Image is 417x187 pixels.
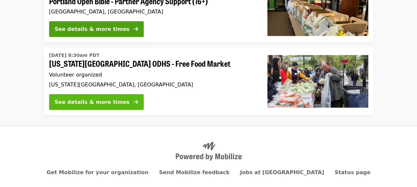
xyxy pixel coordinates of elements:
[335,169,371,175] a: Status page
[240,169,324,175] a: Jobs at [GEOGRAPHIC_DATA]
[55,98,130,106] div: See details & more times
[49,72,102,78] span: Volunteer organized
[49,169,368,176] nav: Primary footer navigation
[49,52,100,59] time: [DATE] 8:30am PDT
[44,48,373,115] a: See details for "Oregon City ODHS - Free Food Market"
[134,26,138,32] i: arrow-right icon
[134,99,138,105] i: arrow-right icon
[49,82,257,88] div: [US_STATE][GEOGRAPHIC_DATA], [GEOGRAPHIC_DATA]
[267,55,368,108] img: Oregon City ODHS - Free Food Market organized by Oregon Food Bank
[49,94,144,110] button: See details & more times
[176,142,242,161] img: Powered by Mobilize
[159,169,229,175] a: Send Mobilize feedback
[46,169,148,175] a: Get Mobilize for your organization
[49,59,257,68] span: [US_STATE][GEOGRAPHIC_DATA] ODHS - Free Food Market
[55,25,130,33] div: See details & more times
[49,9,257,15] div: [GEOGRAPHIC_DATA], [GEOGRAPHIC_DATA]
[49,21,144,37] button: See details & more times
